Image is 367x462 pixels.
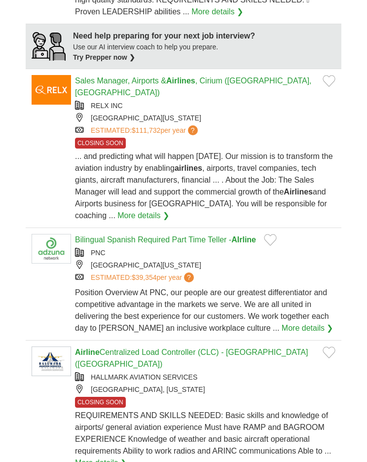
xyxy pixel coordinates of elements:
[73,53,135,61] a: Try Prepper now ❯
[91,102,123,110] a: RELX INC
[75,260,335,270] div: [GEOGRAPHIC_DATA][US_STATE]
[75,152,333,220] span: ... and predicting what will happen [DATE]. Our mission is to transform the aviation industry by ...
[91,373,197,381] a: HALLMARK AVIATION SERVICES
[75,348,100,356] strong: Airline
[75,385,335,395] div: [GEOGRAPHIC_DATA], [US_STATE]
[75,411,331,455] span: REQUIREMENTS AND SKILLS NEEDED: Basic skills and knowledge of airports/ general aviation experien...
[91,272,196,283] a: ESTIMATED:$39,354per year?
[75,113,335,123] div: [GEOGRAPHIC_DATA][US_STATE]
[188,125,198,135] span: ?
[175,164,202,172] strong: airlines
[282,322,333,334] a: More details ❯
[75,138,126,149] span: CLOSING SOON
[75,348,308,368] a: AirlineCentralized Load Controller (CLC) - [GEOGRAPHIC_DATA] ([GEOGRAPHIC_DATA])
[184,272,194,282] span: ?
[91,125,200,136] a: ESTIMATED:$111,732per year?
[323,346,335,358] button: Add to favorite jobs
[191,6,243,18] a: More details ❯
[32,346,71,376] img: Hallmark Aviation Services logo
[75,397,126,408] span: CLOSING SOON
[32,234,71,264] img: PNC Bank NA logo
[91,249,106,257] a: PNC
[284,188,313,196] strong: Airlines
[323,75,335,87] button: Add to favorite jobs
[32,75,71,105] img: RELX Group logo
[75,77,312,97] a: Sales Manager, Airports &Airlines, Cirium ([GEOGRAPHIC_DATA], [GEOGRAPHIC_DATA])
[264,234,277,246] button: Add to favorite jobs
[75,288,329,332] span: Position Overview At PNC, our people are our greatest differentiator and competitive advantage in...
[75,235,256,244] a: Bilingual Spanish Required Part Time Teller -AIrline
[73,42,255,63] div: Use our AI interview coach to help you prepare.
[231,235,256,244] strong: AIrline
[73,30,255,42] div: Need help preparing for your next job interview?
[132,273,157,281] span: $39,354
[166,77,195,85] strong: Airlines
[117,210,169,222] a: More details ❯
[132,126,160,134] span: $111,732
